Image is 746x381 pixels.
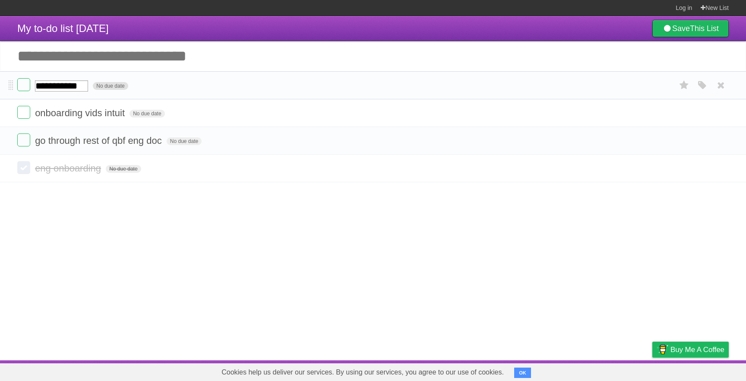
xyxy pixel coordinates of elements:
a: About [537,362,556,379]
span: My to-do list [DATE] [17,22,109,34]
a: Buy me a coffee [652,342,729,358]
span: eng onboarding [35,163,103,174]
span: go through rest of qbf eng doc [35,135,164,146]
a: Privacy [641,362,664,379]
label: Done [17,78,30,91]
a: Suggest a feature [674,362,729,379]
span: Buy me a coffee [670,342,724,357]
span: No due date [106,165,141,173]
button: OK [514,368,531,378]
span: No due date [130,110,164,117]
img: Buy me a coffee [657,342,668,357]
label: Done [17,133,30,146]
span: No due date [167,137,202,145]
a: SaveThis List [652,20,729,37]
span: onboarding vids intuit [35,108,127,118]
span: Cookies help us deliver our services. By using our services, you agree to our use of cookies. [213,364,512,381]
span: No due date [93,82,128,90]
a: Developers [566,362,601,379]
label: Done [17,106,30,119]
a: Terms [612,362,631,379]
label: Done [17,161,30,174]
b: This List [690,24,719,33]
label: Star task [676,78,692,92]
